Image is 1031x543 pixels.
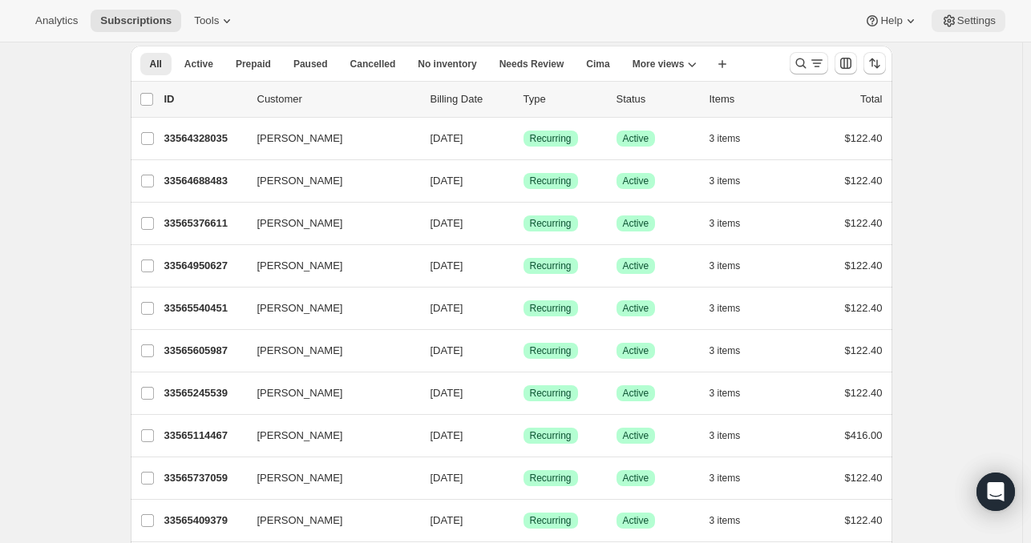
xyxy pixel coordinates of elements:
[499,58,564,70] span: Needs Review
[164,300,245,316] p: 33565540451
[164,215,245,231] p: 33565376611
[623,53,707,75] button: More views
[623,472,649,485] span: Active
[623,514,649,527] span: Active
[845,302,883,314] span: $122.40
[350,58,396,70] span: Cancelled
[530,175,572,187] span: Recurring
[845,429,883,441] span: $416.00
[164,470,245,486] p: 33565737059
[710,429,741,442] span: 3 items
[164,509,883,532] div: 33565409379[PERSON_NAME][DATE]SuccessRecurringSuccessActive3 items$122.40
[790,52,828,74] button: Search and filter results
[932,10,1005,32] button: Settings
[710,514,741,527] span: 3 items
[248,253,408,279] button: [PERSON_NAME]
[860,91,882,107] p: Total
[164,258,245,274] p: 33564950627
[431,175,463,187] span: [DATE]
[248,380,408,406] button: [PERSON_NAME]
[164,127,883,150] div: 33564328035[PERSON_NAME][DATE]SuccessRecurringSuccessActive3 items$122.40
[257,215,343,231] span: [PERSON_NAME]
[164,424,883,447] div: 33565114467[PERSON_NAME][DATE]SuccessRecurringSuccessActive3 items$416.00
[530,217,572,230] span: Recurring
[293,58,328,70] span: Paused
[257,470,343,486] span: [PERSON_NAME]
[431,429,463,441] span: [DATE]
[248,508,408,533] button: [PERSON_NAME]
[248,296,408,321] button: [PERSON_NAME]
[150,58,162,70] span: All
[845,259,883,271] span: $122.40
[164,385,245,401] p: 33565245539
[257,173,343,189] span: [PERSON_NAME]
[710,132,741,145] span: 3 items
[710,344,741,357] span: 3 items
[236,58,271,70] span: Prepaid
[623,344,649,357] span: Active
[710,340,758,362] button: 3 items
[710,424,758,447] button: 3 items
[431,472,463,484] span: [DATE]
[257,91,418,107] p: Customer
[530,514,572,527] span: Recurring
[710,91,790,107] div: Items
[633,58,685,70] span: More views
[35,14,78,27] span: Analytics
[710,302,741,315] span: 3 items
[257,428,343,444] span: [PERSON_NAME]
[184,10,245,32] button: Tools
[710,127,758,150] button: 3 items
[248,211,408,236] button: [PERSON_NAME]
[855,10,928,32] button: Help
[845,175,883,187] span: $122.40
[623,132,649,145] span: Active
[431,387,463,399] span: [DATE]
[26,10,87,32] button: Analytics
[164,212,883,235] div: 33565376611[PERSON_NAME][DATE]SuccessRecurringSuccessActive3 items$122.40
[845,132,883,144] span: $122.40
[248,168,408,194] button: [PERSON_NAME]
[845,217,883,229] span: $122.40
[710,175,741,187] span: 3 items
[710,467,758,489] button: 3 items
[710,259,741,272] span: 3 items
[530,259,572,272] span: Recurring
[710,509,758,532] button: 3 items
[248,465,408,491] button: [PERSON_NAME]
[248,338,408,364] button: [PERSON_NAME]
[164,131,245,147] p: 33564328035
[164,173,245,189] p: 33564688483
[586,58,609,70] span: Cima
[431,514,463,526] span: [DATE]
[164,343,245,359] p: 33565605987
[431,259,463,271] span: [DATE]
[845,387,883,399] span: $122.40
[835,52,857,74] button: Customize table column order and visibility
[431,217,463,229] span: [DATE]
[91,10,181,32] button: Subscriptions
[710,387,741,400] span: 3 items
[530,132,572,145] span: Recurring
[431,302,463,314] span: [DATE]
[164,297,883,320] div: 33565540451[PERSON_NAME][DATE]SuccessRecurringSuccessActive3 items$122.40
[623,302,649,315] span: Active
[530,302,572,315] span: Recurring
[710,53,735,75] button: Create new view
[617,91,697,107] p: Status
[845,472,883,484] span: $122.40
[164,467,883,489] div: 33565737059[PERSON_NAME][DATE]SuccessRecurringSuccessActive3 items$122.40
[880,14,902,27] span: Help
[524,91,604,107] div: Type
[257,131,343,147] span: [PERSON_NAME]
[431,344,463,356] span: [DATE]
[976,473,1015,511] div: Open Intercom Messenger
[257,300,343,316] span: [PERSON_NAME]
[257,343,343,359] span: [PERSON_NAME]
[431,91,511,107] p: Billing Date
[431,132,463,144] span: [DATE]
[623,429,649,442] span: Active
[530,344,572,357] span: Recurring
[710,170,758,192] button: 3 items
[164,513,245,529] p: 33565409379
